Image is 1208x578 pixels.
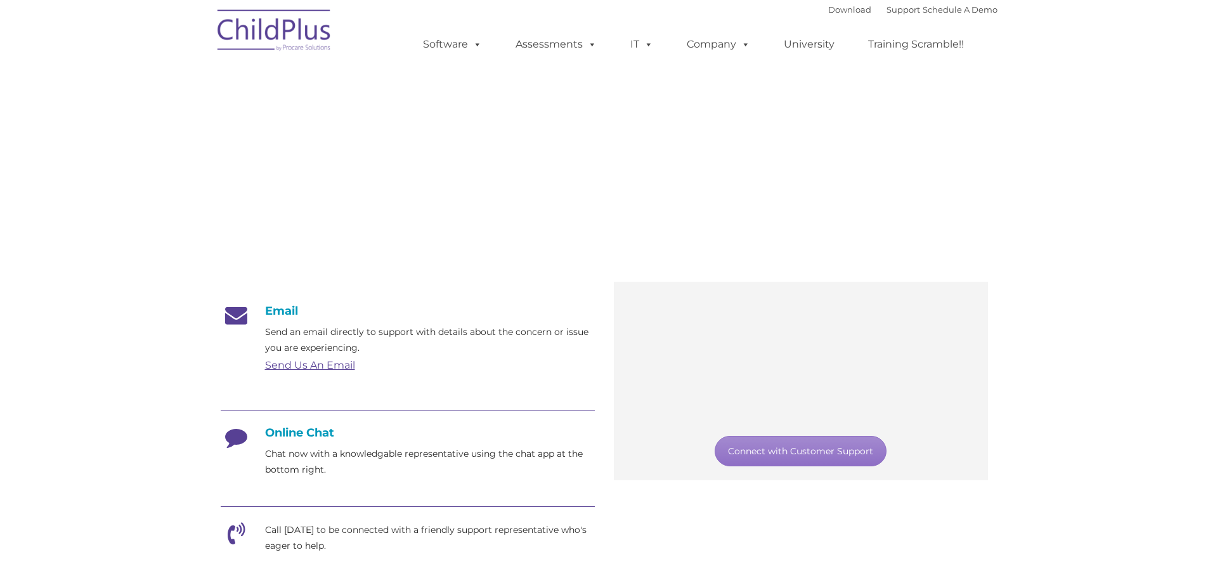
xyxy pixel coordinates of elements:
a: Company [674,32,763,57]
a: Support [887,4,920,15]
h4: Email [221,304,595,318]
a: Download [828,4,871,15]
a: Connect with Customer Support [715,436,887,466]
a: Software [410,32,495,57]
p: Send an email directly to support with details about the concern or issue you are experiencing. [265,324,595,356]
a: Training Scramble!! [855,32,977,57]
h4: Online Chat [221,426,595,440]
p: Chat now with a knowledgable representative using the chat app at the bottom right. [265,446,595,478]
a: Assessments [503,32,609,57]
a: IT [618,32,666,57]
img: ChildPlus by Procare Solutions [211,1,338,64]
a: Schedule A Demo [923,4,997,15]
a: University [771,32,847,57]
a: Send Us An Email [265,359,355,371]
font: | [828,4,997,15]
p: Call [DATE] to be connected with a friendly support representative who's eager to help. [265,522,595,554]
